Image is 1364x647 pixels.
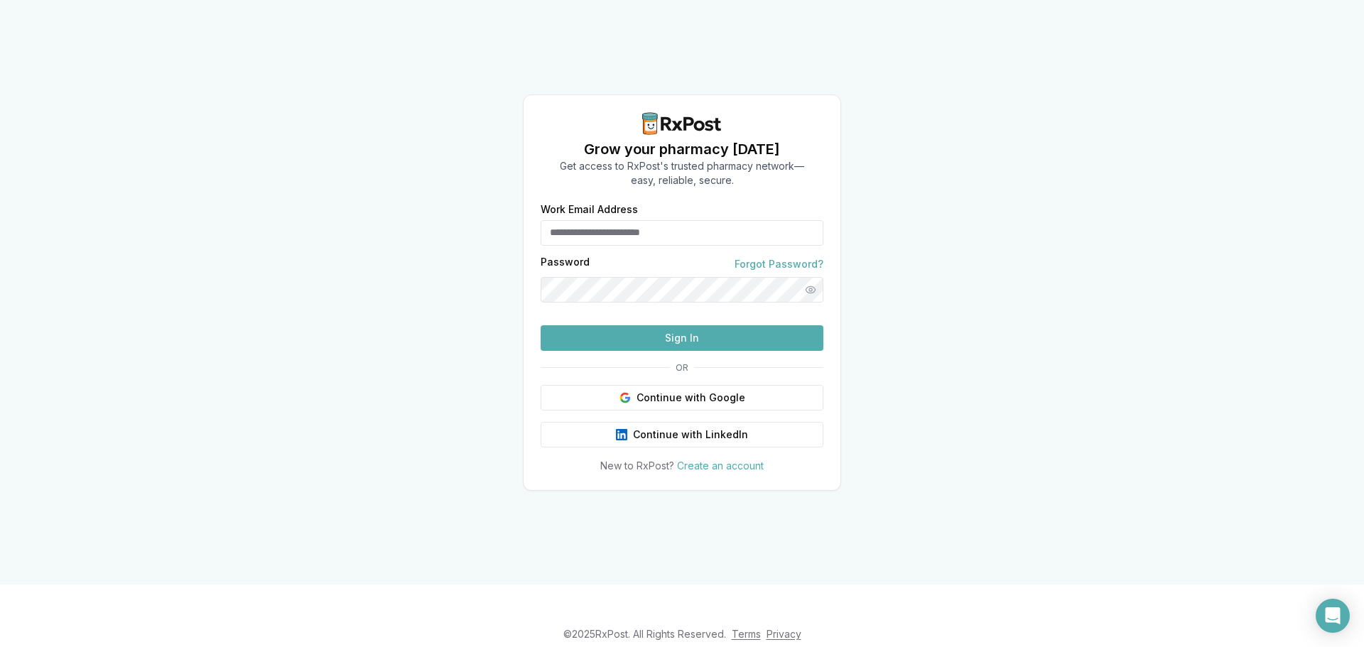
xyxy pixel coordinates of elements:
button: Show password [798,277,823,303]
p: Get access to RxPost's trusted pharmacy network— easy, reliable, secure. [560,159,804,187]
h1: Grow your pharmacy [DATE] [560,139,804,159]
a: Terms [732,628,761,640]
a: Create an account [677,460,764,472]
a: Forgot Password? [735,257,823,271]
img: RxPost Logo [637,112,727,135]
img: LinkedIn [616,429,627,440]
div: Open Intercom Messenger [1316,599,1350,633]
img: Google [619,392,631,403]
a: Privacy [767,628,801,640]
span: OR [670,362,694,374]
label: Password [541,257,590,271]
label: Work Email Address [541,205,823,214]
button: Continue with LinkedIn [541,422,823,447]
button: Continue with Google [541,385,823,411]
span: New to RxPost? [600,460,674,472]
button: Sign In [541,325,823,351]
